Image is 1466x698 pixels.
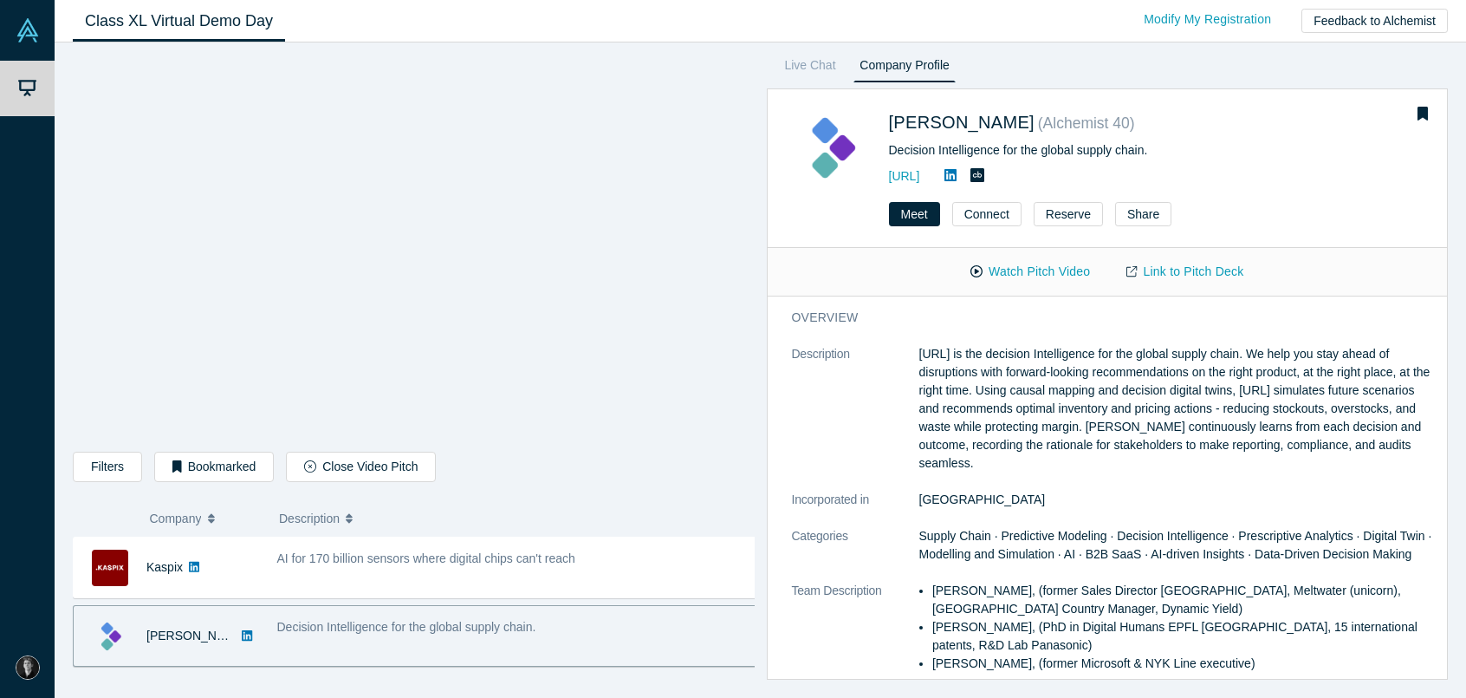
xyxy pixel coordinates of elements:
[1038,114,1135,132] small: ( Alchemist 40 )
[1411,102,1435,127] button: Bookmark
[889,141,1424,160] div: Decision Intelligence for the global supply chain.
[73,1,285,42] a: Class XL Virtual Demo Day
[1115,202,1171,226] button: Share
[889,169,920,183] a: [URL]
[792,309,1412,327] h3: overview
[792,345,919,491] dt: Description
[792,582,919,691] dt: Team Description
[92,618,128,655] img: Kimaru AI's Logo
[16,18,40,42] img: Alchemist Vault Logo
[146,629,246,643] a: [PERSON_NAME]
[792,527,919,582] dt: Categories
[919,491,1437,509] dd: [GEOGRAPHIC_DATA]
[952,202,1022,226] button: Connect
[146,560,183,574] a: Kaspix
[1108,257,1262,287] a: Link to Pitch Deck
[279,500,743,537] button: Description
[286,452,436,482] button: Close Video Pitch
[150,500,262,537] button: Company
[73,452,142,482] button: Filters
[1125,4,1289,35] a: Modify My Registration
[919,345,1437,473] p: [URL] is the decision Intelligence for the global supply chain. We help you stay ahead of disrupt...
[932,618,1436,655] li: [PERSON_NAME], (PhD in Digital Humans EPFL [GEOGRAPHIC_DATA], 15 international patents, R&D Lab P...
[74,56,754,439] iframe: Kimaru AI
[889,113,1035,132] a: [PERSON_NAME]
[889,202,940,226] button: Meet
[277,620,536,634] span: Decision Intelligence for the global supply chain.
[1034,202,1103,226] button: Reserve
[792,491,919,527] dt: Incorporated in
[1301,9,1448,33] button: Feedback to Alchemist
[919,529,1432,561] span: Supply Chain · Predictive Modeling · Decision Intelligence · Prescriptive Analytics · Digital Twi...
[150,500,202,537] span: Company
[277,551,575,565] span: AI for 170 billion sensors where digital chips can't reach
[853,55,955,82] a: Company Profile
[792,108,871,187] img: Kimaru AI's Logo
[932,655,1436,673] li: [PERSON_NAME], (former Microsoft & NYK Line executive)
[952,257,1108,287] button: Watch Pitch Video
[932,582,1436,618] li: [PERSON_NAME], (former Sales Director [GEOGRAPHIC_DATA], Meltwater (unicorn), [GEOGRAPHIC_DATA] C...
[92,550,128,586] img: Kaspix's Logo
[779,55,842,82] a: Live Chat
[279,500,340,537] span: Description
[16,656,40,680] img: Ash Cleary's Account
[154,452,274,482] button: Bookmarked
